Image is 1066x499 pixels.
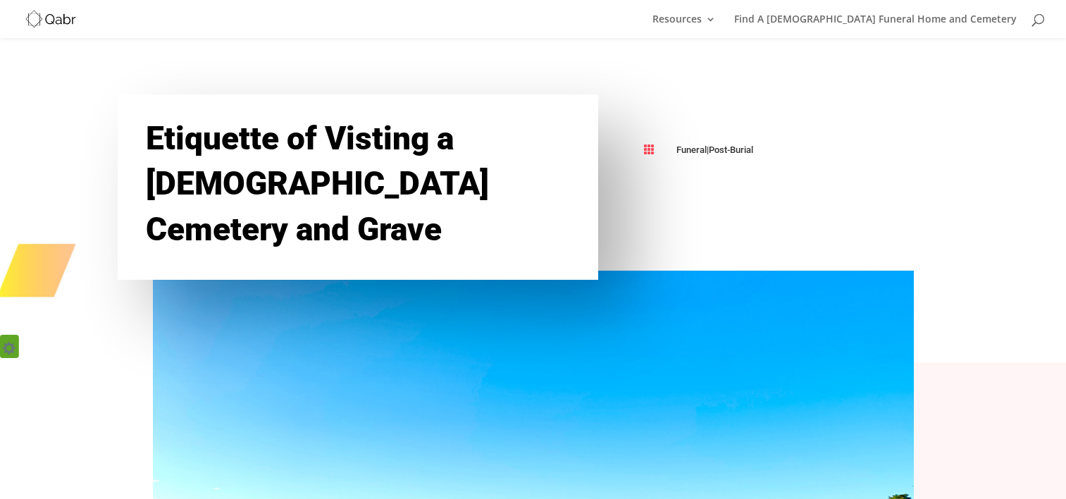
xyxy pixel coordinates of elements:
[3,342,16,355] img: ⚙
[676,144,753,155] span: |
[146,116,570,259] h1: Etiquette of Visting a [DEMOGRAPHIC_DATA] Cemetery and Grave
[676,144,707,155] a: Funeral
[643,144,655,155] span: 
[652,14,716,38] a: Resources
[709,144,753,155] a: Post-Burial
[24,8,78,29] img: Qabr
[734,14,1017,38] a: Find A [DEMOGRAPHIC_DATA] Funeral Home and Cemetery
